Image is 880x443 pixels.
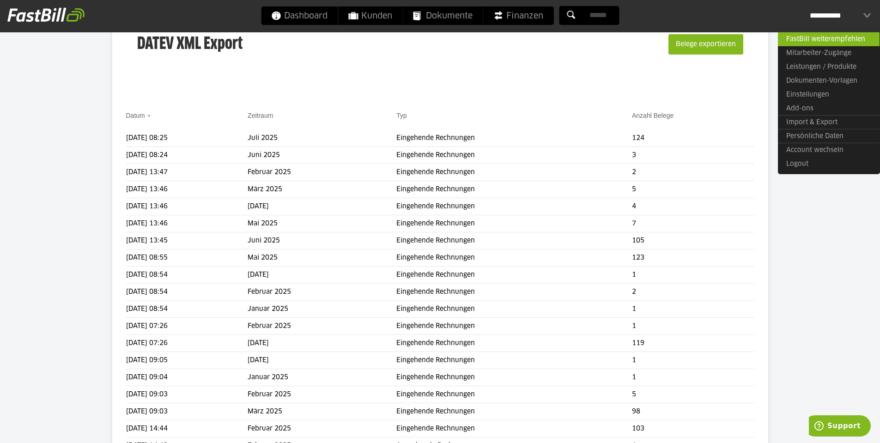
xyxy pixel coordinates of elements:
[632,420,754,437] td: 103
[396,420,632,437] td: Eingehende Rechnungen
[632,112,674,119] a: Anzahl Belege
[396,181,632,198] td: Eingehende Rechnungen
[632,249,754,267] td: 123
[778,32,880,46] a: FastBill weiterempfehlen
[396,232,632,249] td: Eingehende Rechnungen
[248,147,396,164] td: Juni 2025
[396,369,632,386] td: Eingehende Rechnungen
[396,352,632,369] td: Eingehende Rechnungen
[778,157,880,171] a: Logout
[126,215,248,232] td: [DATE] 13:46
[248,130,396,147] td: Juli 2025
[632,403,754,420] td: 98
[668,34,743,55] button: Belege exportieren
[137,15,243,74] h3: DATEV XML Export
[809,415,871,438] iframe: Öffnet ein Widget, in dem Sie weitere Informationen finden
[632,369,754,386] td: 1
[126,301,248,318] td: [DATE] 08:54
[126,284,248,301] td: [DATE] 08:54
[126,198,248,215] td: [DATE] 13:46
[248,198,396,215] td: [DATE]
[396,130,632,147] td: Eingehende Rechnungen
[632,335,754,352] td: 119
[248,267,396,284] td: [DATE]
[126,352,248,369] td: [DATE] 09:05
[248,420,396,437] td: Februar 2025
[632,147,754,164] td: 3
[248,112,273,119] a: Zeitraum
[632,232,754,249] td: 105
[338,6,402,25] a: Kunden
[778,143,880,157] a: Account wechseln
[126,335,248,352] td: [DATE] 07:26
[396,301,632,318] td: Eingehende Rechnungen
[778,74,880,88] a: Dokumenten-Vorlagen
[126,130,248,147] td: [DATE] 08:25
[126,181,248,198] td: [DATE] 13:46
[126,420,248,437] td: [DATE] 14:44
[632,352,754,369] td: 1
[248,301,396,318] td: Januar 2025
[396,403,632,420] td: Eingehende Rechnungen
[248,232,396,249] td: Juni 2025
[248,318,396,335] td: Februar 2025
[126,112,145,119] a: Datum
[126,318,248,335] td: [DATE] 07:26
[126,232,248,249] td: [DATE] 13:45
[248,369,396,386] td: Januar 2025
[396,147,632,164] td: Eingehende Rechnungen
[778,102,880,115] a: Add-ons
[632,198,754,215] td: 4
[396,112,407,119] a: Typ
[248,335,396,352] td: [DATE]
[271,6,328,25] span: Dashboard
[396,164,632,181] td: Eingehende Rechnungen
[248,181,396,198] td: März 2025
[248,249,396,267] td: Mai 2025
[248,403,396,420] td: März 2025
[248,284,396,301] td: Februar 2025
[126,249,248,267] td: [DATE] 08:55
[248,386,396,403] td: Februar 2025
[632,284,754,301] td: 2
[413,6,473,25] span: Dokumente
[348,6,392,25] span: Kunden
[126,267,248,284] td: [DATE] 08:54
[248,352,396,369] td: [DATE]
[632,181,754,198] td: 5
[396,335,632,352] td: Eingehende Rechnungen
[126,147,248,164] td: [DATE] 08:24
[126,403,248,420] td: [DATE] 09:03
[147,115,153,117] img: sort_desc.gif
[396,249,632,267] td: Eingehende Rechnungen
[396,284,632,301] td: Eingehende Rechnungen
[403,6,483,25] a: Dokumente
[261,6,338,25] a: Dashboard
[632,318,754,335] td: 1
[632,130,754,147] td: 124
[7,7,85,22] img: fastbill_logo_white.png
[632,267,754,284] td: 1
[632,386,754,403] td: 5
[248,215,396,232] td: Mai 2025
[396,267,632,284] td: Eingehende Rechnungen
[632,164,754,181] td: 2
[778,46,880,60] a: Mitarbeiter-Zugänge
[126,369,248,386] td: [DATE] 09:04
[778,88,880,102] a: Einstellungen
[396,198,632,215] td: Eingehende Rechnungen
[126,386,248,403] td: [DATE] 09:03
[248,164,396,181] td: Februar 2025
[632,301,754,318] td: 1
[396,215,632,232] td: Eingehende Rechnungen
[126,164,248,181] td: [DATE] 13:47
[396,318,632,335] td: Eingehende Rechnungen
[778,60,880,74] a: Leistungen / Produkte
[632,215,754,232] td: 7
[483,6,553,25] a: Finanzen
[493,6,543,25] span: Finanzen
[396,386,632,403] td: Eingehende Rechnungen
[778,129,880,143] a: Persönliche Daten
[778,115,880,129] a: Import & Export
